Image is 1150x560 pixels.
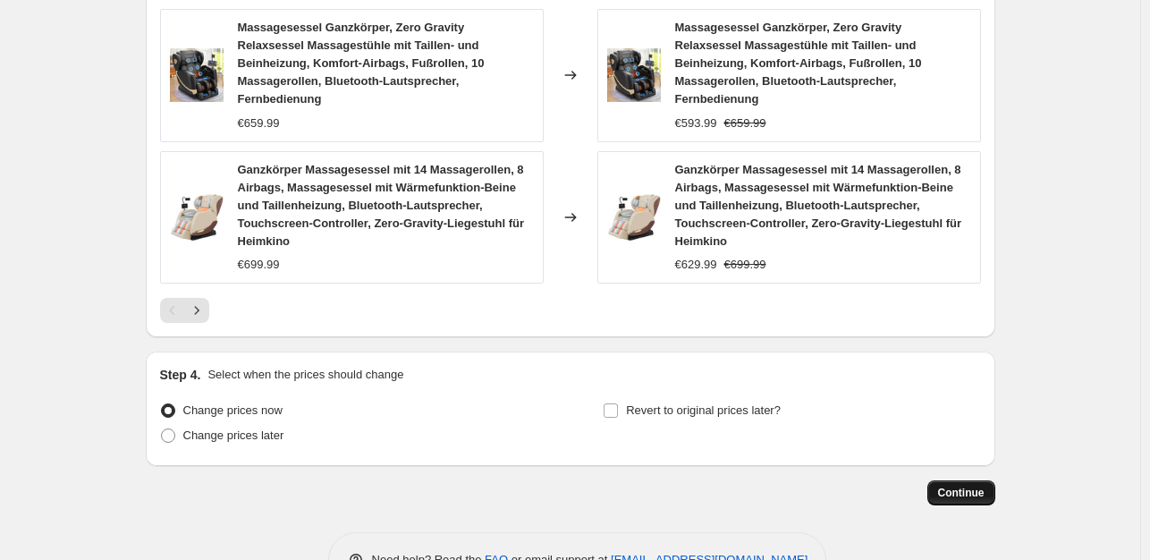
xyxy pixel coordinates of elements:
p: Select when the prices should change [207,366,403,384]
h2: Step 4. [160,366,201,384]
img: 71O6eaNYHTL_80x.jpg [170,48,224,102]
img: 61ASgIU7tDL_80x.jpg [170,191,224,244]
img: 71O6eaNYHTL_80x.jpg [607,48,661,102]
span: Revert to original prices later? [626,403,781,417]
span: Change prices now [183,403,283,417]
div: €629.99 [675,256,717,274]
div: €699.99 [238,256,280,274]
span: Continue [938,486,985,500]
span: Ganzkörper Massagesessel mit 14 Massagerollen, 8 Airbags, Massagesessel mit Wärmefunktion-Beine u... [238,163,524,248]
button: Next [184,298,209,323]
span: Massagesessel Ganzkörper, Zero Gravity Relaxsessel Massagestühle mit Taillen- und Beinheizung, Ko... [238,21,485,106]
span: Change prices later [183,428,284,442]
nav: Pagination [160,298,209,323]
button: Continue [927,480,995,505]
strike: €659.99 [724,115,766,132]
strike: €699.99 [724,256,766,274]
div: €593.99 [675,115,717,132]
span: Ganzkörper Massagesessel mit 14 Massagerollen, 8 Airbags, Massagesessel mit Wärmefunktion-Beine u... [675,163,961,248]
img: 61ASgIU7tDL_80x.jpg [607,191,661,244]
div: €659.99 [238,115,280,132]
span: Massagesessel Ganzkörper, Zero Gravity Relaxsessel Massagestühle mit Taillen- und Beinheizung, Ko... [675,21,922,106]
